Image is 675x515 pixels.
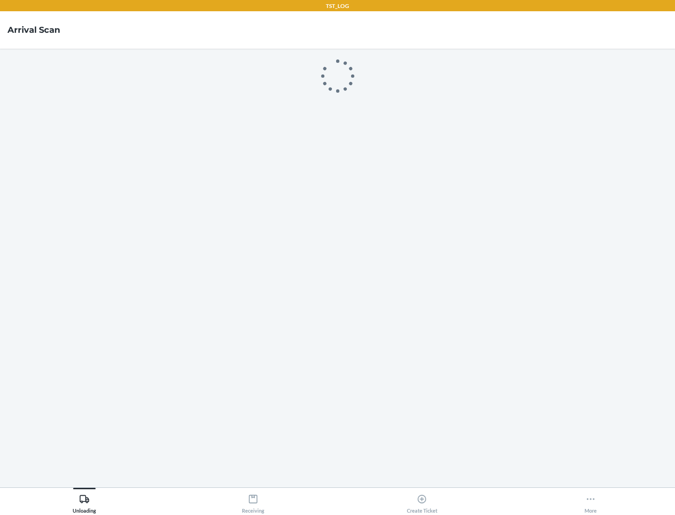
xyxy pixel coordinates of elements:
[506,488,675,514] button: More
[73,490,96,514] div: Unloading
[337,488,506,514] button: Create Ticket
[242,490,264,514] div: Receiving
[7,24,60,36] h4: Arrival Scan
[407,490,437,514] div: Create Ticket
[585,490,597,514] div: More
[326,2,349,10] p: TST_LOG
[169,488,337,514] button: Receiving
